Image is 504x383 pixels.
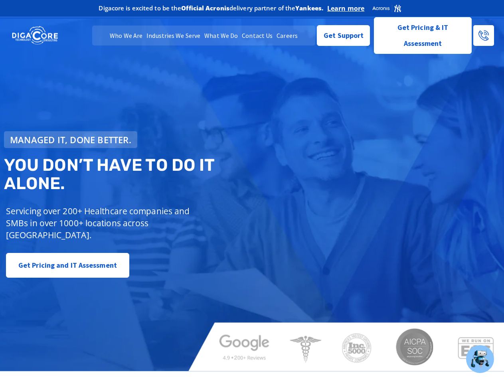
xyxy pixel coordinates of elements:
[10,135,131,144] span: Managed IT, done better.
[202,26,240,45] a: What We Do
[317,25,370,46] a: Get Support
[372,4,401,13] img: Acronis
[374,17,472,54] a: Get Pricing & IT Assessment
[327,4,364,12] a: Learn more
[12,26,58,45] img: DigaCore Technology Consulting
[295,4,323,12] b: Yankees.
[92,26,316,45] nav: Menu
[181,4,229,12] b: Official Acronis
[4,131,137,148] a: Managed IT, done better.
[108,26,144,45] a: Who We Are
[324,28,364,43] span: Get Support
[144,26,202,45] a: Industries We Serve
[99,5,323,11] h2: Digacore is excited to be the delivery partner of the
[18,257,117,273] span: Get Pricing and IT Assessment
[4,156,257,193] h2: You don’t have to do IT alone.
[6,253,129,278] a: Get Pricing and IT Assessment
[275,26,300,45] a: Careers
[240,26,275,45] a: Contact Us
[380,20,465,51] span: Get Pricing & IT Assessment
[6,205,212,241] p: Servicing over 200+ Healthcare companies and SMBs in over 1000+ locations across [GEOGRAPHIC_DATA].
